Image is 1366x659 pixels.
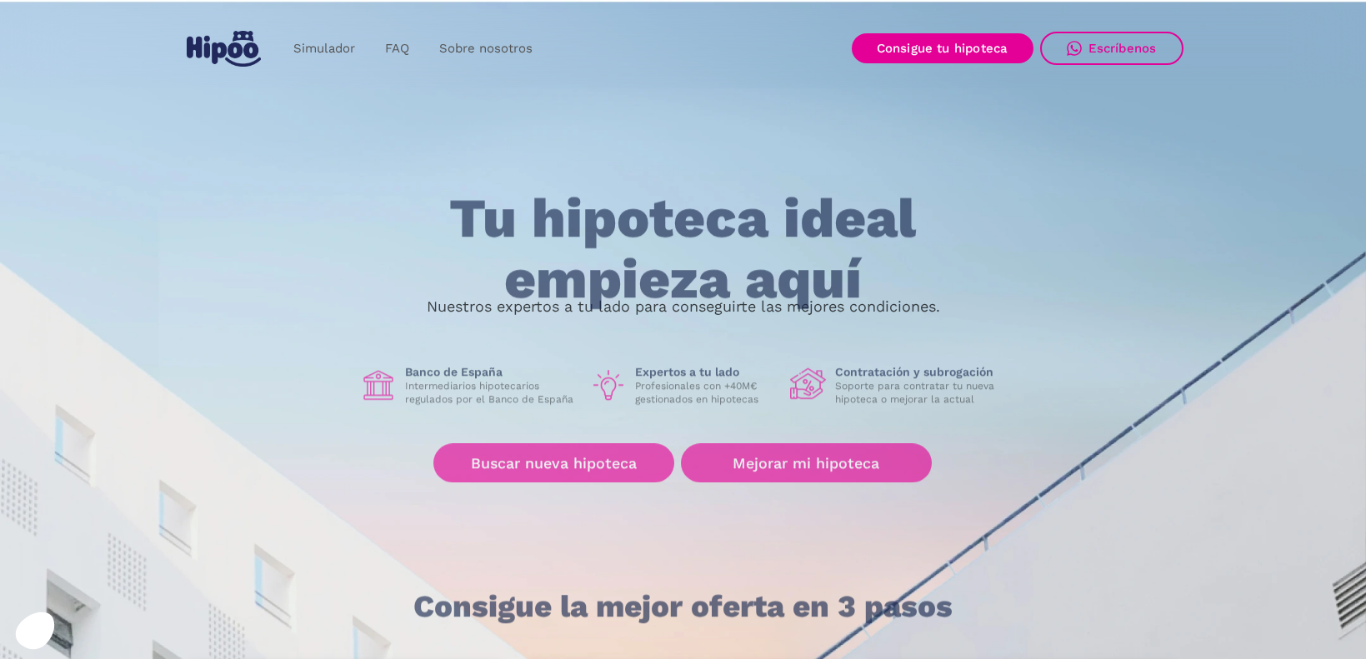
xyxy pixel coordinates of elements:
h1: Banco de España [405,365,577,380]
a: Consigue tu hipoteca [852,33,1033,63]
div: Escríbenos [1088,41,1157,56]
p: Profesionales con +40M€ gestionados en hipotecas [635,380,777,407]
a: Sobre nosotros [424,32,548,65]
p: Nuestros expertos a tu lado para conseguirte las mejores condiciones. [427,300,940,313]
h1: Contratación y subrogación [835,365,1007,380]
h1: Tu hipoteca ideal empieza aquí [367,189,998,310]
a: Buscar nueva hipoteca [433,444,674,483]
h1: Expertos a tu lado [635,365,777,380]
h1: Consigue la mejor oferta en 3 pasos [413,590,953,623]
a: Simulador [278,32,370,65]
a: Escríbenos [1040,32,1183,65]
a: home [183,24,265,73]
a: Mejorar mi hipoteca [681,444,932,483]
p: Soporte para contratar tu nueva hipoteca o mejorar la actual [835,380,1007,407]
p: Intermediarios hipotecarios regulados por el Banco de España [405,380,577,407]
a: FAQ [370,32,424,65]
